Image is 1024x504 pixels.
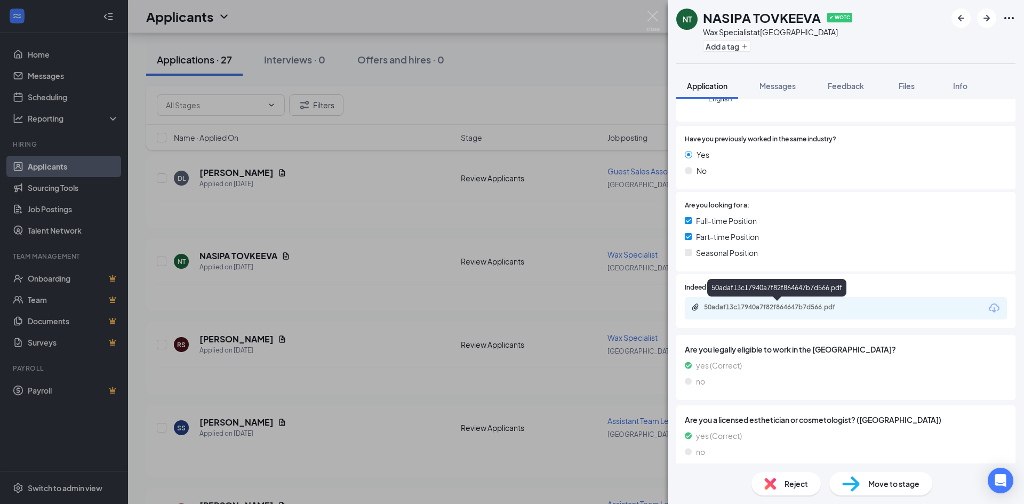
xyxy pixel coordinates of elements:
[980,12,993,25] svg: ArrowRight
[696,430,742,442] span: yes (Correct)
[828,81,864,91] span: Feedback
[868,478,919,490] span: Move to stage
[1003,12,1015,25] svg: Ellipses
[685,414,1007,426] span: Are you a licensed esthetician or cosmetologist? ([GEOGRAPHIC_DATA])
[697,149,709,161] span: Yes
[697,165,707,177] span: No
[696,215,757,227] span: Full-time Position
[707,279,846,297] div: 50adaf13c17940a7f82f864647b7d566.pdf
[703,9,821,27] h1: NASIPA TOVKEEVA
[704,303,853,311] div: 50adaf13c17940a7f82f864647b7d566.pdf
[953,81,967,91] span: Info
[696,247,758,259] span: Seasonal Position
[696,446,705,458] span: no
[685,283,732,293] span: Indeed Resume
[696,231,759,243] span: Part-time Position
[977,9,996,28] button: ArrowRight
[899,81,915,91] span: Files
[685,134,836,145] span: Have you previously worked in the same industry?
[741,43,748,50] svg: Plus
[696,375,705,387] span: no
[703,41,750,52] button: PlusAdd a tag
[685,343,1007,355] span: Are you legally eligible to work in the [GEOGRAPHIC_DATA]?
[785,478,808,490] span: Reject
[988,468,1013,493] div: Open Intercom Messenger
[988,302,1001,315] svg: Download
[691,303,864,313] a: Paperclip50adaf13c17940a7f82f864647b7d566.pdf
[708,93,774,104] span: English
[827,13,852,22] span: ✔ WOTC
[685,201,749,211] span: Are you looking for a:
[703,27,852,37] div: Wax Specialist at [GEOGRAPHIC_DATA]
[683,14,692,25] div: NT
[951,9,971,28] button: ArrowLeftNew
[687,81,727,91] span: Application
[955,12,967,25] svg: ArrowLeftNew
[691,303,700,311] svg: Paperclip
[759,81,796,91] span: Messages
[696,359,742,371] span: yes (Correct)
